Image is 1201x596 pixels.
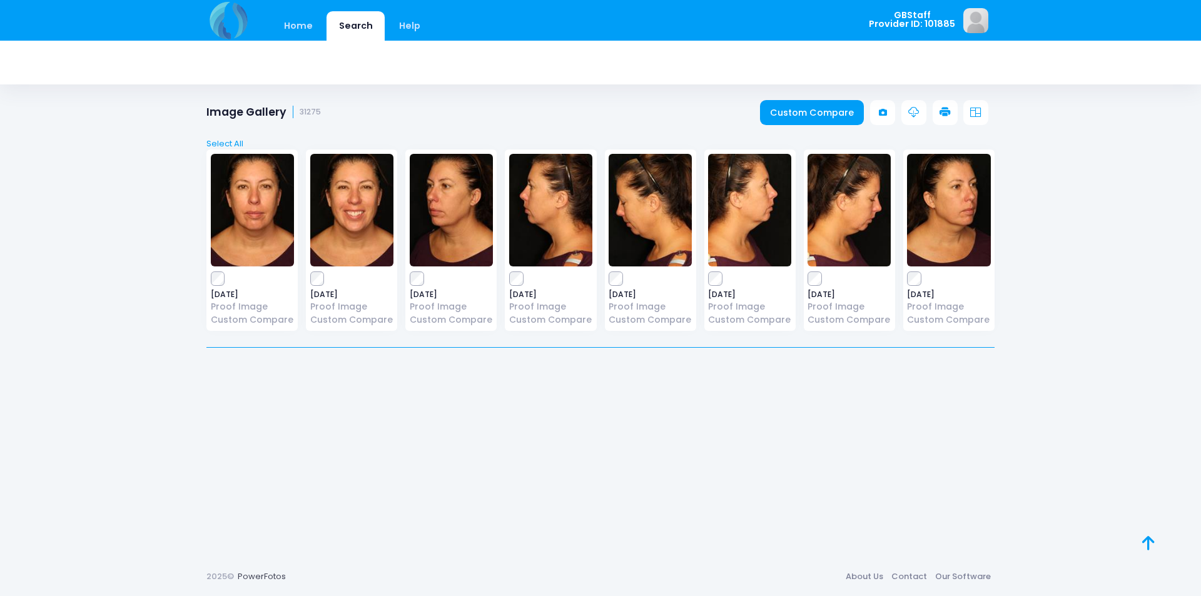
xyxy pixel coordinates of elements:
[609,154,692,266] img: image
[841,565,887,588] a: About Us
[310,300,393,313] a: Proof Image
[211,313,294,326] a: Custom Compare
[271,11,325,41] a: Home
[708,154,791,266] img: image
[211,300,294,313] a: Proof Image
[509,154,592,266] img: image
[887,565,931,588] a: Contact
[238,570,286,582] a: PowerFotos
[907,300,990,313] a: Proof Image
[708,300,791,313] a: Proof Image
[808,313,891,326] a: Custom Compare
[211,291,294,298] span: [DATE]
[609,300,692,313] a: Proof Image
[410,154,493,266] img: image
[327,11,385,41] a: Search
[609,291,692,298] span: [DATE]
[509,291,592,298] span: [DATE]
[206,106,321,119] h1: Image Gallery
[410,291,493,298] span: [DATE]
[808,154,891,266] img: image
[203,138,999,150] a: Select All
[907,313,990,326] a: Custom Compare
[410,300,493,313] a: Proof Image
[907,291,990,298] span: [DATE]
[869,11,955,29] span: GBStaff Provider ID: 101885
[609,313,692,326] a: Custom Compare
[708,291,791,298] span: [DATE]
[931,565,995,588] a: Our Software
[300,108,321,117] small: 31275
[310,291,393,298] span: [DATE]
[808,291,891,298] span: [DATE]
[509,313,592,326] a: Custom Compare
[708,313,791,326] a: Custom Compare
[211,154,294,266] img: image
[410,313,493,326] a: Custom Compare
[760,100,864,125] a: Custom Compare
[963,8,988,33] img: image
[310,154,393,266] img: image
[509,300,592,313] a: Proof Image
[387,11,433,41] a: Help
[907,154,990,266] img: image
[206,570,234,582] span: 2025©
[808,300,891,313] a: Proof Image
[310,313,393,326] a: Custom Compare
